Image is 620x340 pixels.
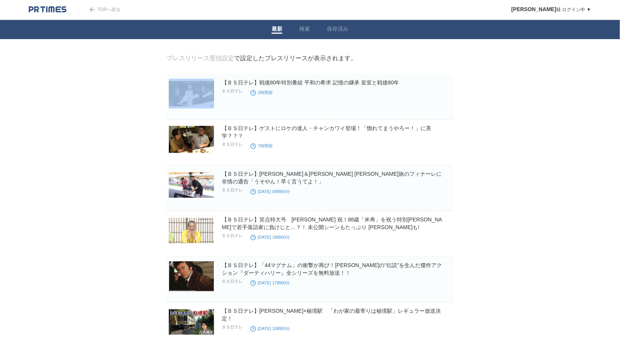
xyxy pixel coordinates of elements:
a: 【ＢＳ日テレ】戦後80年特別番組 平和の希求 記憶の継承 皇室と戦後80年 [222,79,399,86]
img: 【ＢＳ日テレ】戦後80年特別番組 平和の希求 記憶の継承 皇室と戦後80年 [169,79,214,109]
a: TOPへ戻る [78,7,120,12]
a: 検索 [299,26,310,34]
img: 【ＢＳ日テレ】笑点特大号 林家木久扇 祝！88歳「米寿」を祝う特別大喜利で若手落語家に負けじと…？！ 未公開シーンもたっぷり 大喜利も! [169,216,214,246]
time: [DATE] 08時00分 [251,189,290,194]
img: 【ＢＳ日テレ】ゲストにロケの達人・チャンカワイ登場！「惚れてまうやろー！」に美学？？？ [169,124,214,154]
a: 【ＢＳ日テレ】ゲストにロケの達人・チャンカワイ登場！「惚れてまうやろー！」に美学？？？ [222,125,431,139]
a: [PERSON_NAME]様 ログイン中 ▼ [511,7,591,12]
a: 【ＢＳ日テレ】笑点特大号 [PERSON_NAME] 祝！88歳「米寿」を祝う特別[PERSON_NAME]で若手落語家に負けじと…？！ 未公開シーンもたっぷり [PERSON_NAME]も! [222,216,442,230]
p: ＢＳ日テレ [222,187,243,193]
img: 【ＢＳ日テレ】「44マグナム」の衝撃が再び！クリント・イーストウッドの"伝説"を生んだ傑作アクション『ダーティハリー』全シリーズを無料放送！！ [169,261,214,291]
a: プレスリリース受信設定 [167,55,234,61]
time: [DATE] 18時00分 [251,235,290,239]
a: 最新 [272,26,282,34]
p: ＢＳ日テレ [222,142,243,147]
time: 7時間前 [251,144,273,148]
div: で設定したプレスリリースが表示されます。 [167,54,357,63]
p: ＢＳ日テレ [222,324,243,330]
img: arrow.png [90,7,94,12]
a: 保存済み [327,26,348,34]
p: ＢＳ日テレ [222,279,243,284]
span: [PERSON_NAME] [511,6,556,12]
time: 2時間前 [251,90,273,95]
a: 【ＢＳ日テレ】[PERSON_NAME]×秘境駅 「わが家の最寄りは秘境駅」レギュラー放送決定！ [222,308,441,322]
img: 【ＢＳ日テレ】友近＆礼二 山口旅のフィナーレに非情の通告「うそやん！早く言うてよ！」 [169,170,214,200]
img: 【ＢＳ日テレ】六角精児×秘境駅 「わが家の最寄りは秘境駅」レギュラー放送決定！ [169,307,214,337]
a: 【ＢＳ日テレ】「44マグナム」の衝撃が再び！[PERSON_NAME]の"伝説"を生んだ傑作アクション『ダーティハリー』全シリーズを無料放送！！ [222,262,442,276]
time: [DATE] 17時00分 [251,281,290,285]
a: 【ＢＳ日テレ】[PERSON_NAME]＆[PERSON_NAME] [PERSON_NAME]旅のフィナーレに非情の通告「うそやん！早く言うてよ！」 [222,171,442,185]
p: ＢＳ日テレ [222,88,243,94]
time: [DATE] 10時00分 [251,326,290,331]
img: logo.png [29,6,66,13]
p: ＢＳ日テレ [222,233,243,239]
